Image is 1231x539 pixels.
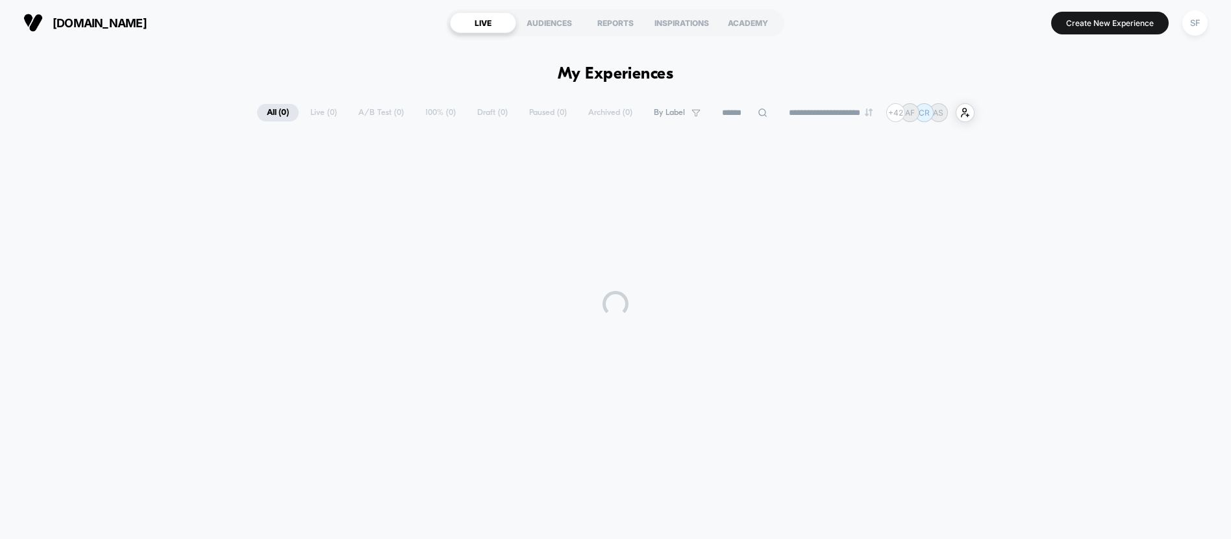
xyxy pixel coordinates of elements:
[1182,10,1208,36] div: SF
[582,12,649,33] div: REPORTS
[649,12,715,33] div: INSPIRATIONS
[516,12,582,33] div: AUDIENCES
[886,103,905,122] div: + 42
[558,65,674,84] h1: My Experiences
[654,108,685,118] span: By Label
[450,12,516,33] div: LIVE
[257,104,299,121] span: All ( 0 )
[933,108,943,118] p: AS
[1051,12,1169,34] button: Create New Experience
[715,12,781,33] div: ACADEMY
[919,108,930,118] p: CR
[23,13,43,32] img: Visually logo
[53,16,147,30] span: [DOMAIN_NAME]
[865,108,873,116] img: end
[19,12,151,33] button: [DOMAIN_NAME]
[905,108,915,118] p: AF
[1178,10,1212,36] button: SF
